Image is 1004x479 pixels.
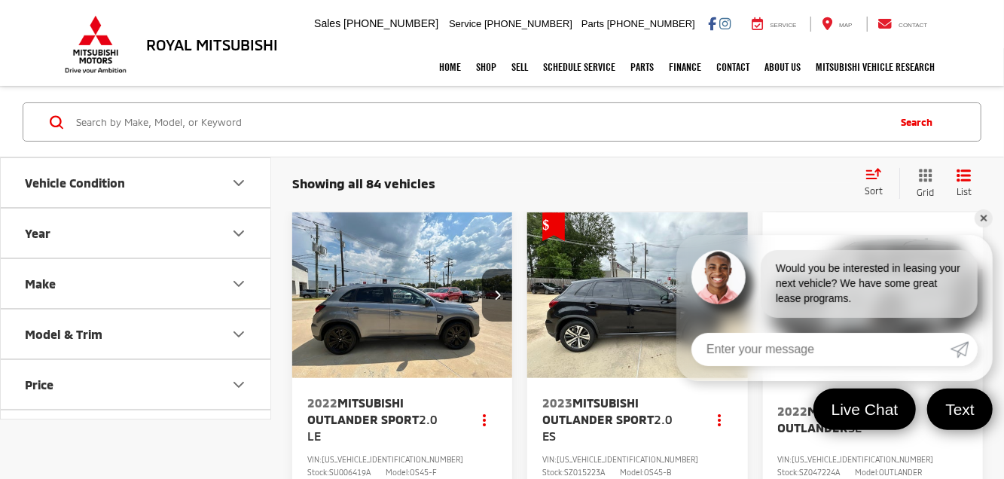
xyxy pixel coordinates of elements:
div: Year [230,224,248,243]
a: 2023Mitsubishi Outlander Sport2.0 ES [542,395,691,445]
a: About Us [758,48,809,86]
button: Actions [471,407,497,433]
div: Price [230,376,248,394]
a: Text [927,389,993,430]
h3: Royal Mitsubishi [146,36,278,53]
button: Vehicle ConditionVehicle Condition [1,158,272,207]
div: Would you be interested in leasing your next vehicle? We have some great lease programs. [761,250,978,318]
span: VIN: [778,455,792,464]
span: [PHONE_NUMBER] [343,17,438,29]
a: Shop [469,48,505,86]
div: Price [25,377,53,392]
button: Search [887,103,955,141]
a: Parts: Opens in a new tab [624,48,662,86]
div: 2022 Mitsubishi Outlander Sport 2.0 LE 0 [291,212,514,378]
img: 2023 Mitsubishi Outlander Sport 2.0 ES [526,212,749,379]
span: Sort [865,185,883,196]
span: [US_VEHICLE_IDENTIFICATION_NUMBER] [557,455,698,464]
a: 2023 Mitsubishi Outlander Sport 2.0 ES2023 Mitsubishi Outlander Sport 2.0 ES2023 Mitsubishi Outla... [526,212,749,378]
input: Search by Make, Model, or Keyword [75,104,887,140]
span: 2022 [307,395,337,410]
button: List View [945,168,983,199]
a: Live Chat [813,389,917,430]
input: Enter your message [691,333,951,366]
a: Map [810,17,863,32]
div: Year [25,226,50,240]
button: YearYear [1,209,272,258]
span: [PHONE_NUMBER] [484,18,572,29]
span: VIN: [307,455,322,464]
span: dropdown dots [718,413,721,426]
span: List [957,185,972,198]
div: Vehicle Condition [25,175,125,190]
a: 2022Mitsubishi OutlanderSE [778,403,926,437]
button: Actions [706,407,733,433]
a: Sell [505,48,536,86]
span: Stock: [307,468,329,477]
button: MakeMake [1,259,272,308]
div: Model & Trim [230,325,248,343]
a: 2022 Mitsubishi Outlander Sport 2.0 LE2022 Mitsubishi Outlander Sport 2.0 LE2022 Mitsubishi Outla... [291,212,514,378]
span: Get Price Drop Alert [542,212,565,241]
button: Next image [482,269,512,322]
a: Instagram: Click to visit our Instagram page [719,17,731,29]
span: SU006419A [329,468,371,477]
span: 2023 [542,395,572,410]
div: Vehicle Condition [230,174,248,192]
a: 2022 Mitsubishi Outlander SE2022 Mitsubishi Outlander SE2022 Mitsubishi Outlander SE2022 Mitsubis... [762,212,984,378]
span: Showing all 84 vehicles [292,175,435,191]
span: Service [771,22,797,29]
img: Agent profile photo [691,250,746,304]
button: Location [1,410,272,459]
span: Model: [620,468,644,477]
a: Contact [867,17,939,32]
button: PricePrice [1,360,272,409]
a: Submit [951,333,978,366]
span: Model: [386,468,410,477]
span: Text [938,399,982,420]
span: dropdown dots [483,413,486,426]
a: Service [741,17,808,32]
span: Mitsubishi Outlander Sport [307,395,419,426]
span: VIN: [542,455,557,464]
span: Stock: [542,468,564,477]
a: Contact [710,48,758,86]
a: Finance [662,48,710,86]
span: 2022 [778,404,808,418]
a: Mitsubishi Vehicle Research [809,48,943,86]
img: 2022 Mitsubishi Outlander Sport 2.0 LE [291,212,514,379]
button: Grid View [899,168,945,199]
span: OS45-B [644,468,671,477]
span: [PHONE_NUMBER] [607,18,695,29]
span: OUTLANDER [880,468,923,477]
span: Stock: [778,468,800,477]
div: 2022 Mitsubishi Outlander SE 0 [762,212,984,378]
a: 2022Mitsubishi Outlander Sport2.0 LE [307,395,456,445]
div: Make [25,276,56,291]
span: OS45-F [410,468,437,477]
span: Map [839,22,852,29]
div: Model & Trim [25,327,102,341]
span: SZ015223A [564,468,605,477]
span: Service [449,18,481,29]
a: Home [432,48,469,86]
button: Select sort value [857,168,899,198]
img: 2022 Mitsubishi Outlander SE [762,212,984,380]
img: Mitsubishi [62,15,130,74]
div: 2023 Mitsubishi Outlander Sport 2.0 ES 0 [526,212,749,378]
a: Facebook: Click to visit our Facebook page [708,17,716,29]
span: Contact [899,22,927,29]
span: Grid [917,186,934,199]
span: Parts [581,18,604,29]
span: [US_VEHICLE_IDENTIFICATION_NUMBER] [792,455,934,464]
span: Sales [314,17,340,29]
button: Model & TrimModel & Trim [1,310,272,358]
div: Make [230,275,248,293]
span: Live Chat [824,399,906,420]
a: Schedule Service: Opens in a new tab [536,48,624,86]
span: Mitsubishi Outlander Sport [542,395,654,426]
span: SZ047224A [800,468,841,477]
span: Model: [856,468,880,477]
span: [US_VEHICLE_IDENTIFICATION_NUMBER] [322,455,463,464]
